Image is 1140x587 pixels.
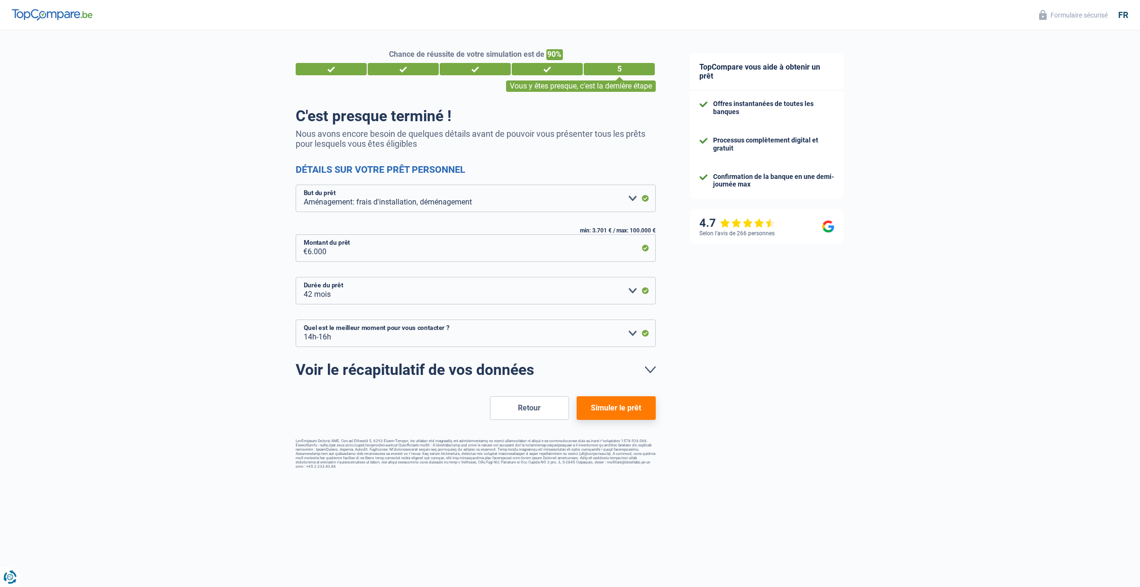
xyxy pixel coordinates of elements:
p: Nous avons encore besoin de quelques détails avant de pouvoir vous présenter tous les prêts pour ... [296,129,656,149]
span: 90% [546,49,563,60]
div: 1 [296,63,367,75]
div: 3 [440,63,511,75]
h2: Détails sur votre prêt personnel [296,164,656,175]
h1: C'est presque terminé ! [296,107,656,125]
span: € [296,234,308,262]
div: 5 [584,63,655,75]
a: Voir le récapitulatif de vos données [296,362,656,377]
div: Offres instantanées de toutes les banques [713,100,834,116]
footer: LorEmipsum Dolorsi AME, Con ad Elitsedd 5, 6293 Eiusm-Tempor, inc utlabor etd magnaaliq eni admin... [296,439,656,469]
div: 2 [368,63,439,75]
button: Simuler le prêt [577,396,656,420]
button: Retour [490,396,569,420]
div: Processus complètement digital et gratuit [713,136,834,152]
img: TopCompare Logo [12,9,92,20]
div: 4.7 [699,216,776,230]
div: Vous y êtes presque, c'est la dernière étape [506,80,656,92]
span: Chance de réussite de votre simulation est de [389,50,544,59]
div: min: 3.701 € / max: 100.000 € [296,227,656,234]
div: TopCompare vous aide à obtenir un prêt [690,53,844,90]
div: fr [1118,10,1128,20]
div: 4 [512,63,583,75]
div: Selon l’avis de 266 personnes [699,230,775,237]
button: Formulaire sécurisé [1033,7,1113,23]
div: Confirmation de la banque en une demi-journée max [713,173,834,189]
